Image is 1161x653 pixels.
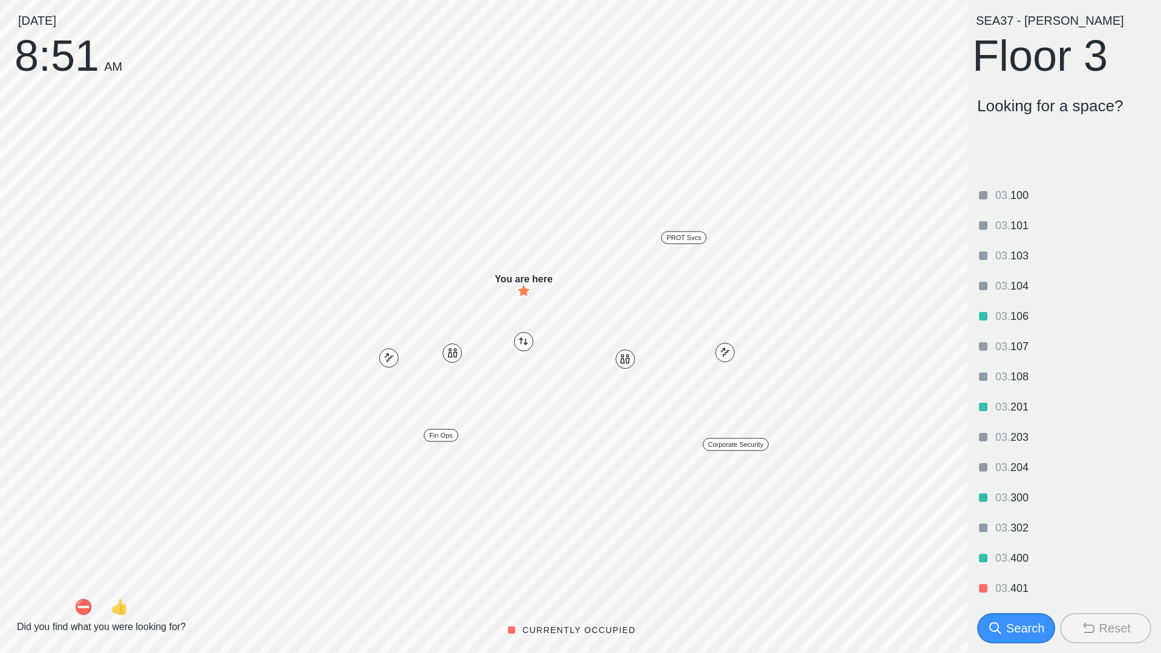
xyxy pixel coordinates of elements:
div: ⛔️ [74,601,93,613]
span: 03 [995,340,1007,352]
span: 03 [995,461,1007,473]
span: 400 [1010,552,1029,564]
span: 03 [995,310,1007,322]
span: 03 [995,219,1007,232]
span: 03 [995,250,1007,262]
span: 100 [1010,189,1029,201]
span: 107 [1010,340,1029,352]
span: . [1007,461,1010,473]
div: Search [1006,620,1044,637]
span: . [1007,250,1010,262]
span: 03 [995,401,1007,413]
span: 104 [1010,280,1029,292]
span: . [1007,219,1010,232]
span: 101 [1010,219,1029,232]
p: Looking for a space? [977,97,1151,115]
span: . [1007,280,1010,292]
span: . [1007,310,1010,322]
span: . [1007,431,1010,443]
span: 03 [995,582,1007,594]
button: Positive feedback [108,595,132,619]
button: Reset [1060,613,1151,643]
span: 03 [995,431,1007,443]
span: . [1007,522,1010,534]
span: 204 [1010,461,1029,473]
span: 103 [1010,250,1029,262]
span: 03 [995,552,1007,564]
span: . [1007,552,1010,564]
span: 03 [995,371,1007,383]
span: 300 [1010,492,1029,504]
span: . [1007,582,1010,594]
span: 108 [1010,371,1029,383]
span: 03 [995,522,1007,534]
span: . [1007,492,1010,504]
span: . [1007,340,1010,352]
span: 201 [1010,401,1029,413]
button: Negative feedback [71,595,96,619]
span: 03 [995,492,1007,504]
span: 203 [1010,431,1029,443]
span: 03 [995,189,1007,201]
p: Did you find what you were looking for? [17,620,186,634]
div: Reset [1099,620,1131,637]
button: Search [977,613,1055,643]
span: . [1007,189,1010,201]
span: 302 [1010,522,1029,534]
span: 03 [995,280,1007,292]
span: 106 [1010,310,1029,322]
div: 👍 [111,601,129,613]
span: . [1007,371,1010,383]
span: . [1007,401,1010,413]
span: 401 [1010,582,1029,594]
